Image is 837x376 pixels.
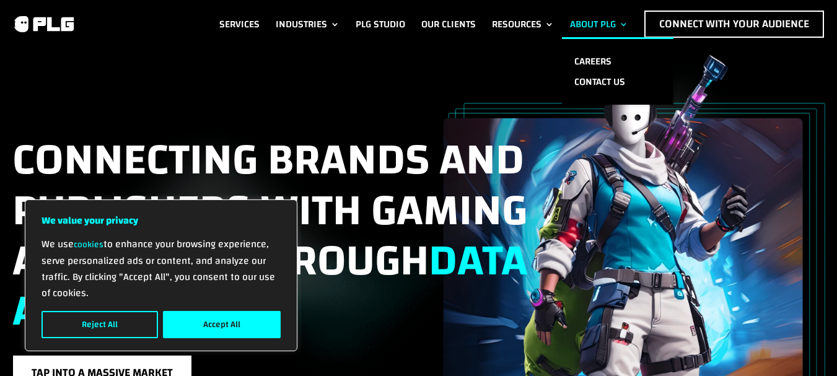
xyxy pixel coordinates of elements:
[421,11,476,38] a: Our Clients
[219,11,260,38] a: Services
[12,220,528,352] span: data and insights.
[12,119,528,352] span: Connecting brands and publishers with gaming audiences through
[42,311,158,338] button: Reject All
[356,11,405,38] a: PLG Studio
[25,199,297,351] div: We value your privacy
[570,11,628,38] a: About PLG
[42,236,281,301] p: We use to enhance your browsing experience, serve personalized ads or content, and analyze our tr...
[276,11,340,38] a: Industries
[74,237,103,253] a: cookies
[492,11,554,38] a: Resources
[42,212,281,229] p: We value your privacy
[562,72,673,92] a: Contact us
[775,317,837,376] iframe: Chat Widget
[644,11,824,38] a: Connect with Your Audience
[562,51,673,72] a: Careers
[163,311,281,338] button: Accept All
